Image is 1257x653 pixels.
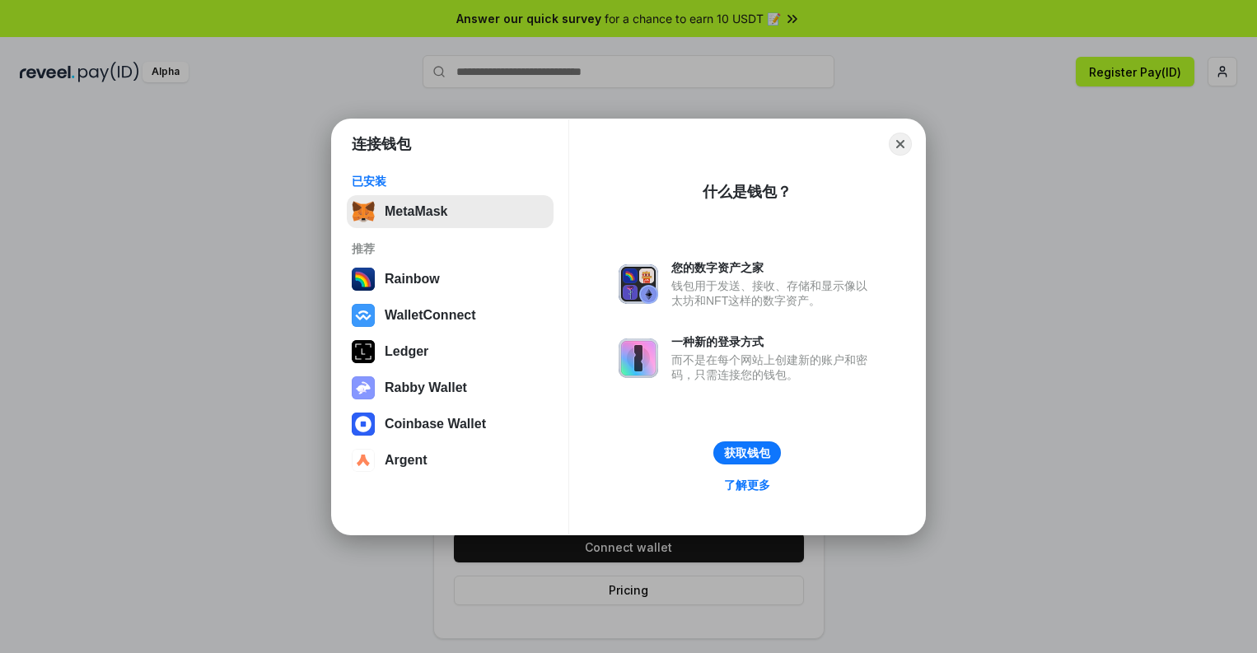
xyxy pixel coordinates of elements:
div: 您的数字资产之家 [671,260,876,275]
button: Coinbase Wallet [347,408,554,441]
img: svg+xml,%3Csvg%20xmlns%3D%22http%3A%2F%2Fwww.w3.org%2F2000%2Fsvg%22%20fill%3D%22none%22%20viewBox... [619,264,658,304]
img: svg+xml,%3Csvg%20fill%3D%22none%22%20height%3D%2233%22%20viewBox%3D%220%200%2035%2033%22%20width%... [352,200,375,223]
img: svg+xml,%3Csvg%20xmlns%3D%22http%3A%2F%2Fwww.w3.org%2F2000%2Fsvg%22%20fill%3D%22none%22%20viewBox... [619,338,658,378]
div: Argent [385,453,428,468]
div: 什么是钱包？ [703,182,792,202]
div: Coinbase Wallet [385,417,486,431]
div: 钱包用于发送、接收、存储和显示像以太坊和NFT这样的数字资产。 [671,278,876,308]
img: svg+xml,%3Csvg%20width%3D%2228%22%20height%3D%2228%22%20viewBox%3D%220%200%2028%2028%22%20fill%3D... [352,304,375,327]
img: svg+xml,%3Csvg%20xmlns%3D%22http%3A%2F%2Fwww.w3.org%2F2000%2Fsvg%22%20fill%3D%22none%22%20viewBox... [352,376,375,399]
img: svg+xml,%3Csvg%20width%3D%2228%22%20height%3D%2228%22%20viewBox%3D%220%200%2028%2028%22%20fill%3D... [352,449,375,472]
div: 推荐 [352,241,549,256]
button: Rabby Wallet [347,371,554,404]
div: 一种新的登录方式 [671,334,876,349]
button: Close [889,133,912,156]
div: Rainbow [385,272,440,287]
button: WalletConnect [347,299,554,332]
button: Argent [347,444,554,477]
div: Rabby Wallet [385,380,467,395]
button: Rainbow [347,263,554,296]
div: MetaMask [385,204,447,219]
div: 获取钱包 [724,445,770,460]
button: Ledger [347,335,554,368]
a: 了解更多 [714,474,780,496]
div: 已安装 [352,174,549,189]
img: svg+xml,%3Csvg%20width%3D%22120%22%20height%3D%22120%22%20viewBox%3D%220%200%20120%20120%22%20fil... [352,268,375,291]
h1: 连接钱包 [352,134,411,154]
div: Ledger [385,344,428,359]
div: 了解更多 [724,478,770,492]
button: MetaMask [347,195,554,228]
img: svg+xml,%3Csvg%20xmlns%3D%22http%3A%2F%2Fwww.w3.org%2F2000%2Fsvg%22%20width%3D%2228%22%20height%3... [352,340,375,363]
div: WalletConnect [385,308,476,323]
img: svg+xml,%3Csvg%20width%3D%2228%22%20height%3D%2228%22%20viewBox%3D%220%200%2028%2028%22%20fill%3D... [352,413,375,436]
div: 而不是在每个网站上创建新的账户和密码，只需连接您的钱包。 [671,352,876,382]
button: 获取钱包 [713,441,781,464]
